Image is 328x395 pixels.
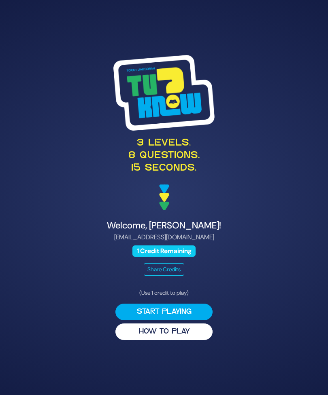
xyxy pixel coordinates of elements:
span: 1 Credit Remaining [132,245,196,256]
h4: Welcome, [PERSON_NAME]! [43,220,285,231]
button: HOW TO PLAY [115,323,213,340]
img: Tournament Logo [113,55,215,130]
img: decoration arrows [159,184,169,210]
p: [EMAIL_ADDRESS][DOMAIN_NAME] [43,232,285,242]
button: Start Playing [115,304,213,320]
p: (Use 1 credit to play) [115,289,213,297]
p: 3 levels. 8 questions. 15 seconds. [43,137,285,175]
button: Share Credits [144,263,184,276]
